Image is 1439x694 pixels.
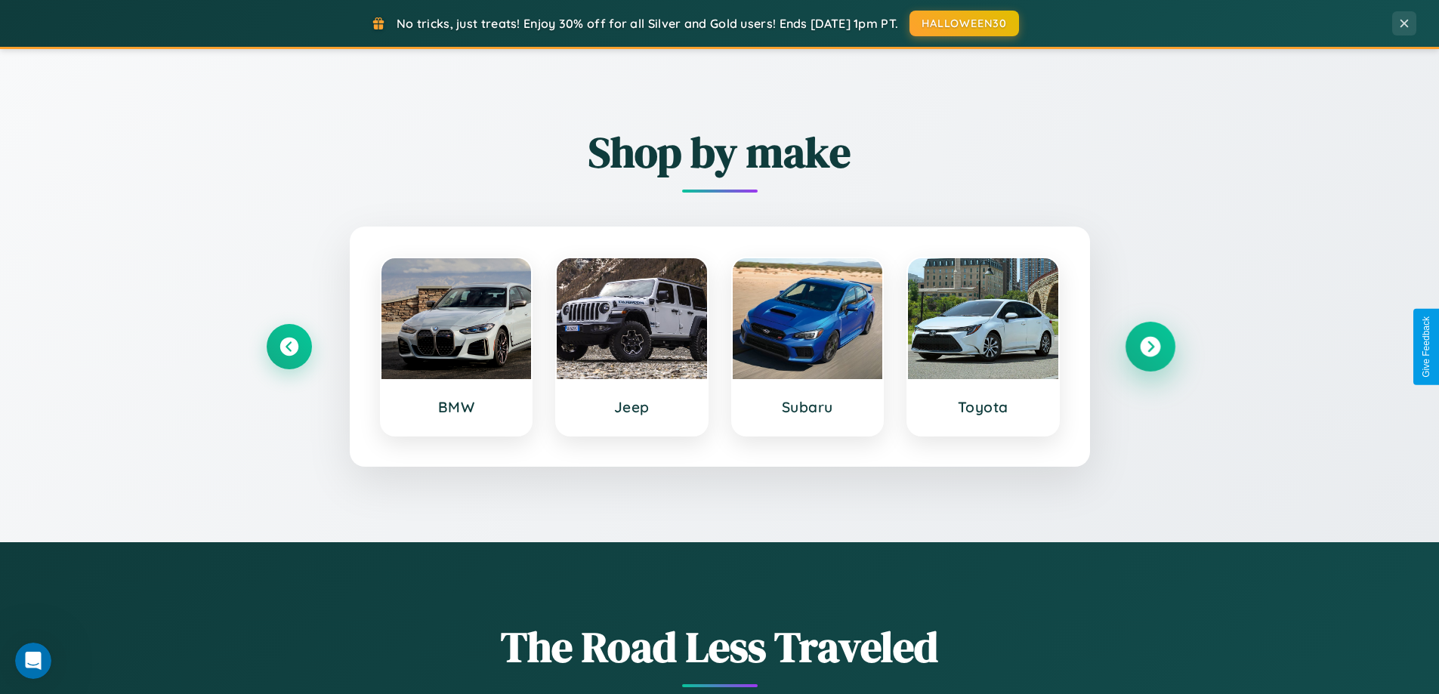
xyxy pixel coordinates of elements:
iframe: Intercom live chat [15,643,51,679]
h3: Jeep [572,398,692,416]
div: Give Feedback [1421,316,1431,378]
h3: BMW [397,398,517,416]
button: HALLOWEEN30 [909,11,1019,36]
h3: Subaru [748,398,868,416]
h2: Shop by make [267,123,1173,181]
span: No tricks, just treats! Enjoy 30% off for all Silver and Gold users! Ends [DATE] 1pm PT. [397,16,898,31]
h3: Toyota [923,398,1043,416]
h1: The Road Less Traveled [267,618,1173,676]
